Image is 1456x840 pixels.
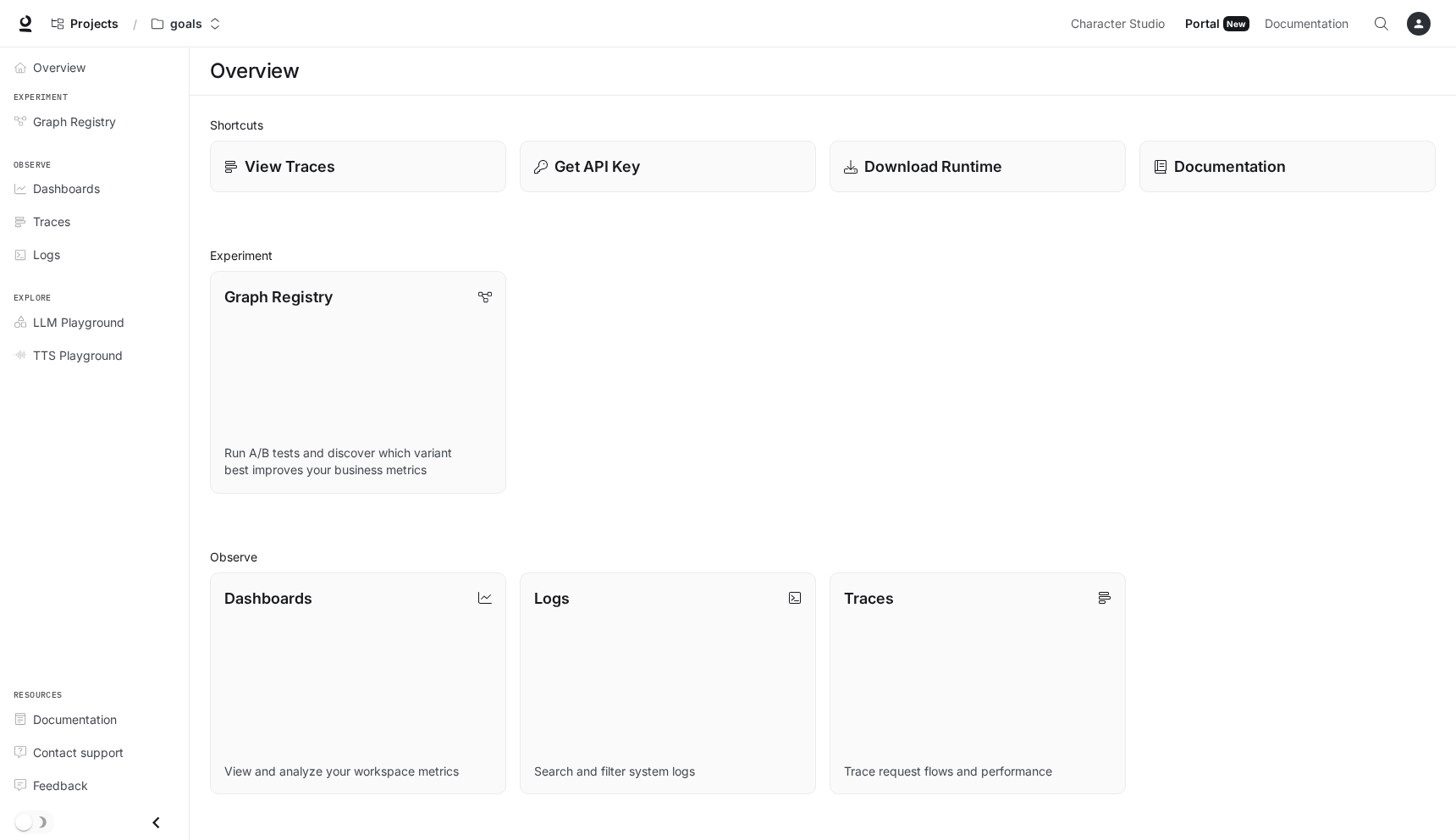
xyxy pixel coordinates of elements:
p: Trace request flows and performance [844,763,1111,780]
span: Graph Registry [33,113,116,130]
a: Go to projects [44,7,126,41]
span: Documentation [1265,14,1348,35]
a: Download Runtime [830,141,1126,192]
span: TTS Playground [33,346,123,364]
a: DashboardsView and analyze your workspace metrics [210,572,506,795]
p: Download Runtime [864,155,1002,178]
p: View Traces [245,155,335,178]
p: goals [170,17,202,31]
a: Contact support [7,738,182,767]
span: Overview [33,58,85,76]
p: Documentation [1174,155,1286,178]
div: / [126,15,144,33]
a: Overview [7,52,182,82]
h2: Observe [210,548,1436,566]
a: TracesTrace request flows and performance [830,572,1126,795]
p: View and analyze your workspace metrics [224,763,492,780]
h2: Experiment [210,246,1436,264]
p: Logs [534,587,570,610]
a: View Traces [210,141,506,192]
p: Run A/B tests and discover which variant best improves your business metrics [224,445,492,478]
h1: Overview [210,54,299,88]
a: Graph RegistryRun A/B tests and discover which variant best improves your business metrics [210,271,506,494]
a: Dashboards [7,174,182,203]
a: Feedback [7,771,182,800]
span: Contact support [33,743,124,761]
a: Documentation [1139,141,1436,192]
a: LogsSearch and filter system logs [520,572,816,795]
button: Get API Key [520,141,816,192]
span: Logs [33,246,60,263]
p: Get API Key [554,155,640,178]
span: LLM Playground [33,313,124,331]
a: Logs [7,240,182,269]
p: Graph Registry [224,285,333,308]
a: Documentation [7,705,182,734]
h2: Shortcuts [210,116,1436,134]
span: Feedback [33,776,88,794]
a: Traces [7,207,182,236]
span: Dashboards [33,180,100,197]
span: Portal [1185,14,1220,35]
a: PortalNew [1178,7,1256,41]
span: Dark mode toggle [15,812,32,831]
a: Character Studio [1064,7,1177,41]
a: LLM Playground [7,307,182,337]
a: Graph Registry [7,107,182,136]
p: Search and filter system logs [534,763,802,780]
span: Traces [33,213,70,230]
p: Dashboards [224,587,312,610]
button: Open workspace menu [144,7,229,41]
button: Close drawer [137,805,175,840]
a: TTS Playground [7,340,182,370]
span: Character Studio [1071,14,1165,35]
span: Projects [70,17,119,31]
p: Traces [844,587,894,610]
a: Documentation [1258,7,1361,41]
span: Documentation [33,710,117,728]
div: New [1223,16,1249,31]
button: Open Command Menu [1365,7,1398,41]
